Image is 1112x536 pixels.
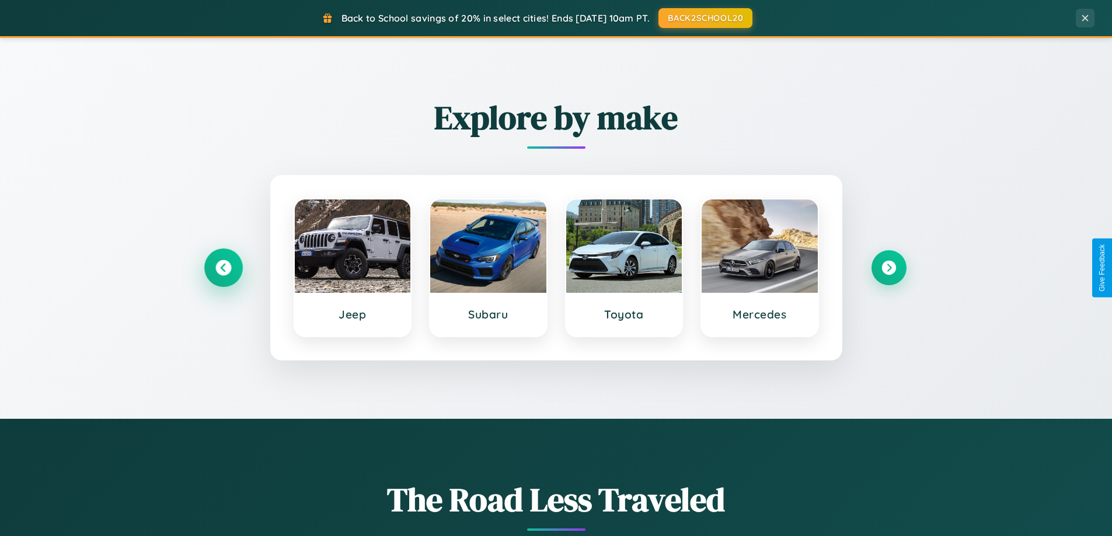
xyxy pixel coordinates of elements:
[206,477,907,522] h1: The Road Less Traveled
[442,307,535,321] h3: Subaru
[206,95,907,140] h2: Explore by make
[658,8,752,28] button: BACK2SCHOOL20
[578,307,671,321] h3: Toyota
[713,307,806,321] h3: Mercedes
[1098,244,1106,292] div: Give Feedback
[341,12,650,24] span: Back to School savings of 20% in select cities! Ends [DATE] 10am PT.
[306,307,399,321] h3: Jeep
